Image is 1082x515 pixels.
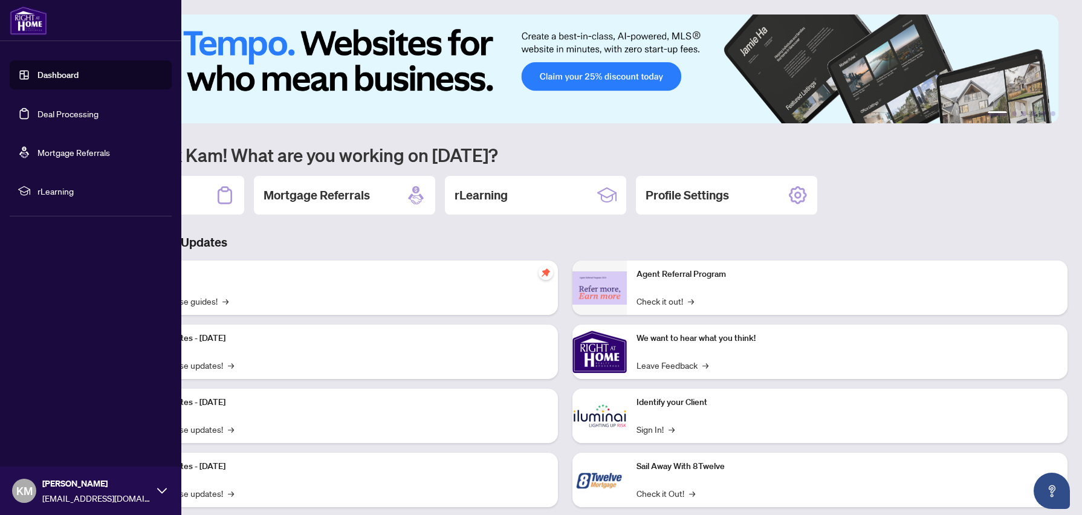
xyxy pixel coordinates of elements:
a: Leave Feedback→ [637,358,708,372]
p: Self-Help [127,268,548,281]
button: 6 [1051,111,1055,116]
img: Slide 0 [63,15,1058,123]
button: Open asap [1034,473,1070,509]
button: 1 [988,111,1007,116]
span: → [228,358,234,372]
span: [EMAIL_ADDRESS][DOMAIN_NAME] [42,491,151,505]
span: rLearning [37,184,163,198]
h2: rLearning [455,187,508,204]
span: → [689,487,695,500]
span: → [228,423,234,436]
p: Platform Updates - [DATE] [127,396,548,409]
span: pushpin [539,265,553,280]
p: Identify your Client [637,396,1058,409]
img: Identify your Client [572,389,627,443]
button: 5 [1041,111,1046,116]
h1: Welcome back Kam! What are you working on [DATE]? [63,143,1067,166]
span: [PERSON_NAME] [42,477,151,490]
p: Agent Referral Program [637,268,1058,281]
h2: Mortgage Referrals [264,187,370,204]
a: Mortgage Referrals [37,147,110,158]
button: 4 [1031,111,1036,116]
button: 3 [1022,111,1026,116]
span: → [222,294,228,308]
h3: Brokerage & Industry Updates [63,234,1067,251]
img: We want to hear what you think! [572,325,627,379]
a: Check it Out!→ [637,487,695,500]
p: Sail Away With 8Twelve [637,460,1058,473]
a: Sign In!→ [637,423,675,436]
p: We want to hear what you think! [637,332,1058,345]
p: Platform Updates - [DATE] [127,332,548,345]
a: Deal Processing [37,108,99,119]
span: KM [16,482,33,499]
img: Sail Away With 8Twelve [572,453,627,507]
a: Dashboard [37,70,79,80]
span: → [228,487,234,500]
p: Platform Updates - [DATE] [127,460,548,473]
span: → [702,358,708,372]
a: Check it out!→ [637,294,694,308]
span: → [688,294,694,308]
span: → [669,423,675,436]
img: Agent Referral Program [572,271,627,305]
h2: Profile Settings [646,187,729,204]
button: 2 [1012,111,1017,116]
img: logo [10,6,47,35]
